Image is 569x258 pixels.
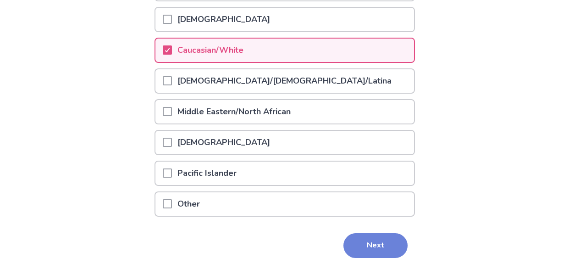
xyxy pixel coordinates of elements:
[172,100,296,123] p: Middle Eastern/North African
[172,162,242,185] p: Pacific Islander
[172,39,249,62] p: Caucasian/White
[172,131,276,154] p: [DEMOGRAPHIC_DATA]
[172,192,205,216] p: Other
[172,8,276,31] p: [DEMOGRAPHIC_DATA]
[172,69,397,93] p: [DEMOGRAPHIC_DATA]/[DEMOGRAPHIC_DATA]/Latina
[343,233,408,258] button: Next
